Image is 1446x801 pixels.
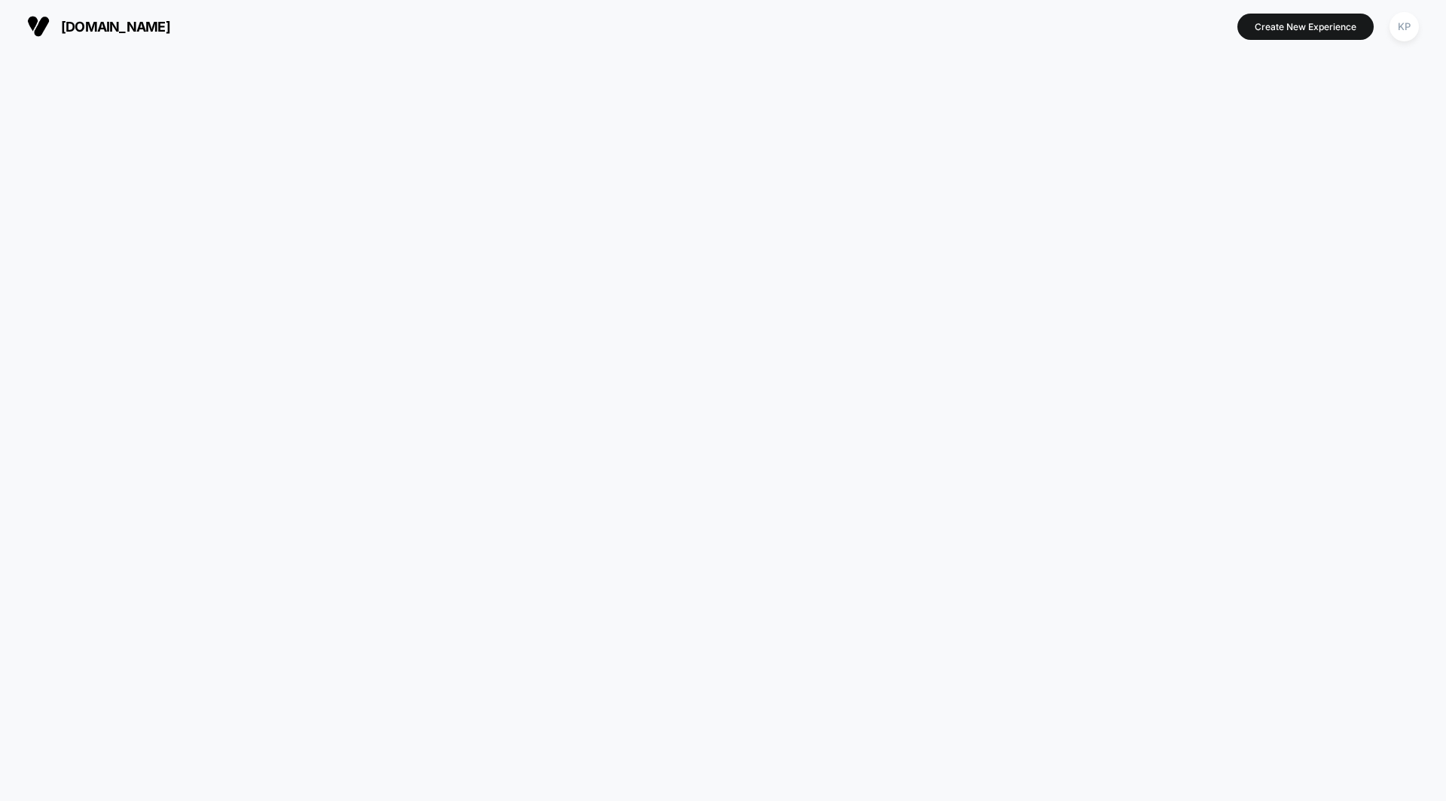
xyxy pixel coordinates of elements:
div: KP [1390,12,1419,41]
button: Create New Experience [1237,14,1374,40]
button: [DOMAIN_NAME] [23,14,175,38]
button: KP [1385,11,1423,42]
img: Visually logo [27,15,50,38]
span: [DOMAIN_NAME] [61,19,170,35]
